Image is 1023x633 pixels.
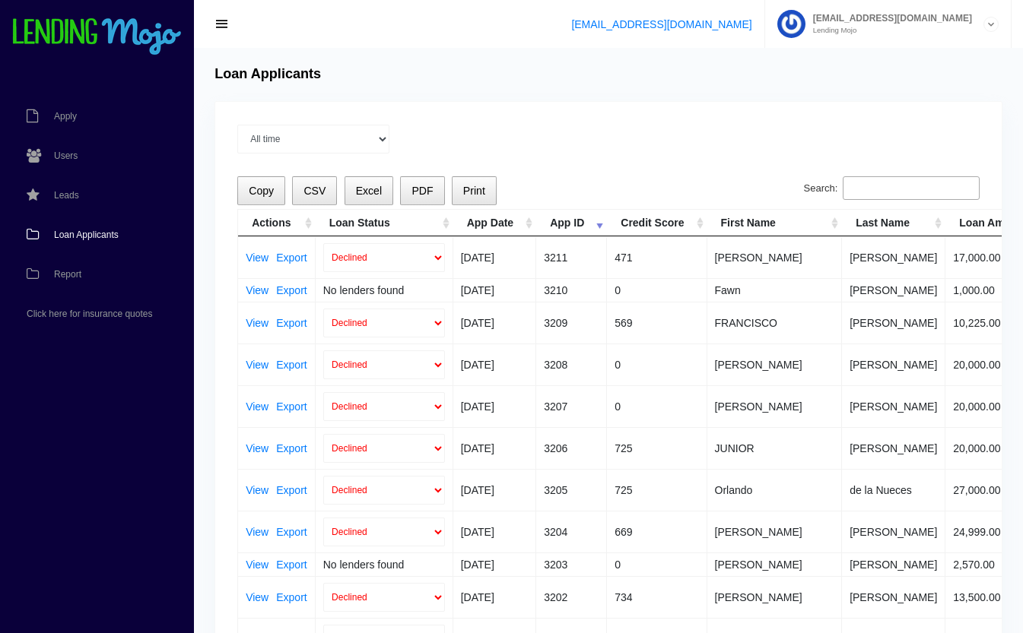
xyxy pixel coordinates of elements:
[842,278,945,302] td: [PERSON_NAME]
[276,359,307,370] a: Export
[607,343,707,385] td: 0
[453,236,536,278] td: [DATE]
[707,236,843,278] td: [PERSON_NAME]
[276,285,307,296] a: Export
[356,185,382,197] span: Excel
[54,112,77,121] span: Apply
[842,302,945,343] td: [PERSON_NAME]
[276,443,307,454] a: Export
[607,236,707,278] td: 471
[843,176,980,201] input: Search:
[536,385,607,427] td: 3207
[536,427,607,469] td: 3206
[607,427,707,469] td: 725
[707,278,843,302] td: Fawn
[345,176,394,206] button: Excel
[276,401,307,412] a: Export
[303,185,326,197] span: CSV
[536,343,607,385] td: 3208
[536,210,607,236] th: App ID: activate to sort column ascending
[246,401,268,412] a: View
[453,576,536,618] td: [DATE]
[452,176,497,206] button: Print
[536,302,607,343] td: 3209
[842,469,945,511] td: de la Nueces
[246,592,268,603] a: View
[707,343,843,385] td: [PERSON_NAME]
[842,236,945,278] td: [PERSON_NAME]
[249,185,274,197] span: Copy
[842,511,945,552] td: [PERSON_NAME]
[276,318,307,328] a: Export
[607,576,707,618] td: 734
[707,576,843,618] td: [PERSON_NAME]
[607,278,707,302] td: 0
[805,14,972,23] span: [EMAIL_ADDRESS][DOMAIN_NAME]
[453,278,536,302] td: [DATE]
[54,191,79,200] span: Leads
[707,302,843,343] td: FRANCISCO
[842,552,945,576] td: [PERSON_NAME]
[246,527,268,537] a: View
[453,552,536,576] td: [DATE]
[536,511,607,552] td: 3204
[316,278,453,302] td: No lenders found
[607,210,707,236] th: Credit Score: activate to sort column ascending
[804,176,980,201] label: Search:
[707,385,843,427] td: [PERSON_NAME]
[536,576,607,618] td: 3202
[246,318,268,328] a: View
[707,210,843,236] th: First Name: activate to sort column ascending
[400,176,444,206] button: PDF
[453,385,536,427] td: [DATE]
[777,10,805,38] img: Profile image
[453,343,536,385] td: [DATE]
[842,576,945,618] td: [PERSON_NAME]
[246,559,268,570] a: View
[707,469,843,511] td: Orlando
[842,427,945,469] td: [PERSON_NAME]
[536,552,607,576] td: 3203
[707,511,843,552] td: [PERSON_NAME]
[607,552,707,576] td: 0
[237,176,285,206] button: Copy
[842,210,945,236] th: Last Name: activate to sort column ascending
[214,66,321,83] h4: Loan Applicants
[707,552,843,576] td: [PERSON_NAME]
[536,278,607,302] td: 3210
[411,185,433,197] span: PDF
[453,469,536,511] td: [DATE]
[536,236,607,278] td: 3211
[246,252,268,263] a: View
[276,592,307,603] a: Export
[453,210,536,236] th: App Date: activate to sort column ascending
[238,210,316,236] th: Actions: activate to sort column ascending
[607,511,707,552] td: 669
[571,18,751,30] a: [EMAIL_ADDRESS][DOMAIN_NAME]
[292,176,337,206] button: CSV
[246,443,268,454] a: View
[54,151,78,160] span: Users
[607,469,707,511] td: 725
[27,309,152,318] span: Click here for insurance quotes
[276,485,307,495] a: Export
[453,427,536,469] td: [DATE]
[453,302,536,343] td: [DATE]
[805,27,972,34] small: Lending Mojo
[607,385,707,427] td: 0
[276,559,307,570] a: Export
[246,485,268,495] a: View
[842,385,945,427] td: [PERSON_NAME]
[54,230,119,239] span: Loan Applicants
[316,552,453,576] td: No lenders found
[453,511,536,552] td: [DATE]
[246,285,268,296] a: View
[536,469,607,511] td: 3205
[707,427,843,469] td: JUNIOR
[246,359,268,370] a: View
[463,185,485,197] span: Print
[276,527,307,537] a: Export
[11,18,183,56] img: logo-small.png
[54,270,81,279] span: Report
[842,343,945,385] td: [PERSON_NAME]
